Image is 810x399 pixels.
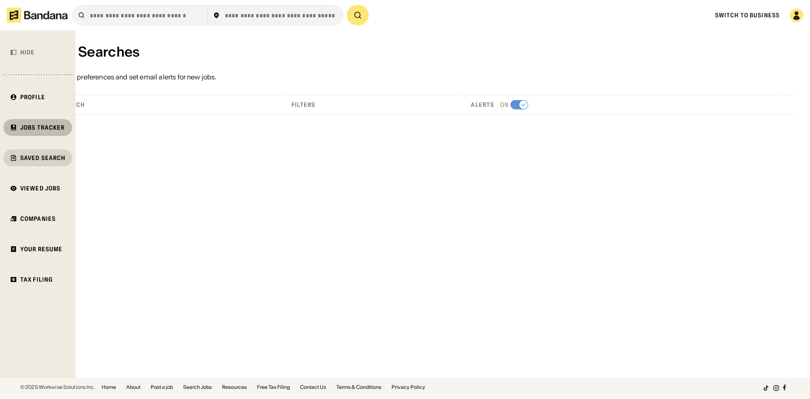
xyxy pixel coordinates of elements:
div: On [500,101,509,109]
a: Free Tax Filing [257,385,290,390]
a: Jobs Tracker [3,119,72,136]
a: Viewed Jobs [3,180,72,197]
a: Terms & Conditions [336,385,381,390]
div: Click toggle to sort descending [464,100,780,109]
div: Saved Searches [34,44,796,60]
img: Bandana logotype [7,8,67,23]
div: Save your job preferences and set email alerts for new jobs. [34,73,796,80]
a: Privacy Policy [391,385,425,390]
div: Click toggle to sort descending [285,100,460,109]
a: Home [102,385,116,390]
div: Companies [20,216,56,222]
a: About [126,385,140,390]
div: Your Resume [20,246,62,252]
a: Resources [222,385,247,390]
a: Search Jobs [183,385,212,390]
a: Companies [3,210,72,227]
a: Tax Filing [3,271,72,288]
div: Click toggle to sort descending [36,100,281,109]
a: Your Resume [3,241,72,258]
div: Profile [20,94,45,100]
a: Contact Us [300,385,326,390]
a: Switch to Business [715,11,780,19]
a: Saved Search [3,149,72,166]
div: Saved Search [20,155,65,161]
div: Viewed Jobs [20,185,60,191]
a: Profile [3,89,72,106]
a: Post a job [151,385,173,390]
div: © 2025 Workwise Solutions Inc. [20,385,95,390]
div: Hide [20,49,35,55]
div: Tax Filing [20,277,53,282]
div: Alerts [464,101,494,109]
div: Jobs Tracker [20,125,65,130]
div: Filters [285,101,316,109]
